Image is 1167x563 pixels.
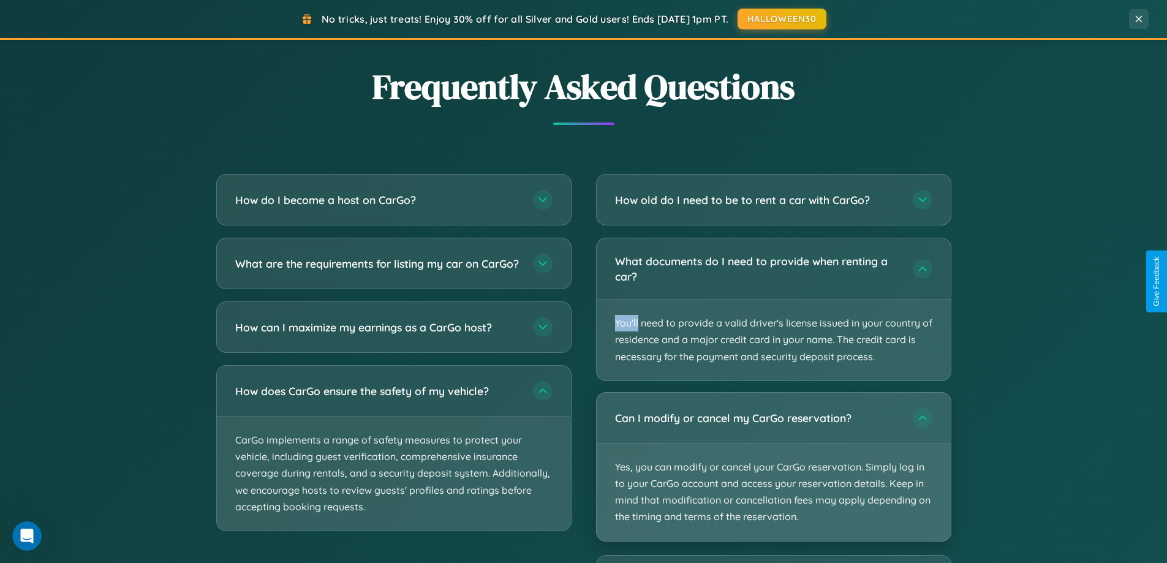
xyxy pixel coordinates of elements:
h3: What are the requirements for listing my car on CarGo? [235,256,521,271]
button: HALLOWEEN30 [738,9,826,29]
h2: Frequently Asked Questions [216,63,951,110]
h3: What documents do I need to provide when renting a car? [615,254,901,284]
iframe: Intercom live chat [12,521,42,551]
h3: How do I become a host on CarGo? [235,192,521,208]
h3: Can I modify or cancel my CarGo reservation? [615,410,901,426]
p: Yes, you can modify or cancel your CarGo reservation. Simply log in to your CarGo account and acc... [597,444,951,541]
div: Give Feedback [1152,257,1161,306]
p: CarGo implements a range of safety measures to protect your vehicle, including guest verification... [217,417,571,531]
h3: How does CarGo ensure the safety of my vehicle? [235,384,521,399]
h3: How can I maximize my earnings as a CarGo host? [235,320,521,335]
h3: How old do I need to be to rent a car with CarGo? [615,192,901,208]
span: No tricks, just treats! Enjoy 30% off for all Silver and Gold users! Ends [DATE] 1pm PT. [322,13,728,25]
p: You'll need to provide a valid driver's license issued in your country of residence and a major c... [597,300,951,380]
